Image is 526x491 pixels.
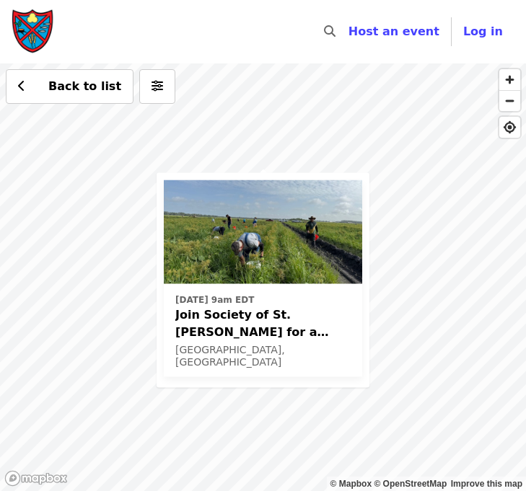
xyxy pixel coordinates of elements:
img: Join Society of St. Andrew for a Glean in Mt. Dora , FL✨ organized by Society of St. Andrew [164,180,362,284]
span: Log in [463,25,503,38]
input: Search [344,14,356,49]
button: Find My Location [499,117,520,138]
a: Mapbox [330,479,372,489]
span: Back to list [48,79,121,93]
button: More filters (0 selected) [139,69,175,104]
button: Zoom Out [499,90,520,111]
button: Zoom In [499,69,520,90]
i: chevron-left icon [18,79,25,93]
a: Mapbox logo [4,470,68,487]
i: search icon [324,25,336,38]
a: OpenStreetMap [374,479,447,489]
time: [DATE] 9am EDT [175,293,254,306]
a: Host an event [349,25,439,38]
div: [GEOGRAPHIC_DATA], [GEOGRAPHIC_DATA] [175,343,351,368]
span: Join Society of St. [PERSON_NAME] for a Glean in Mt. [PERSON_NAME] , [GEOGRAPHIC_DATA]✨ [175,306,351,340]
button: Log in [452,17,514,46]
a: See details for "Join Society of St. Andrew for a Glean in Mt. Dora , FL✨" [164,180,362,377]
button: Back to list [6,69,133,104]
a: Map feedback [451,479,522,489]
i: sliders-h icon [152,79,163,93]
img: Society of St. Andrew - Home [12,9,55,55]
